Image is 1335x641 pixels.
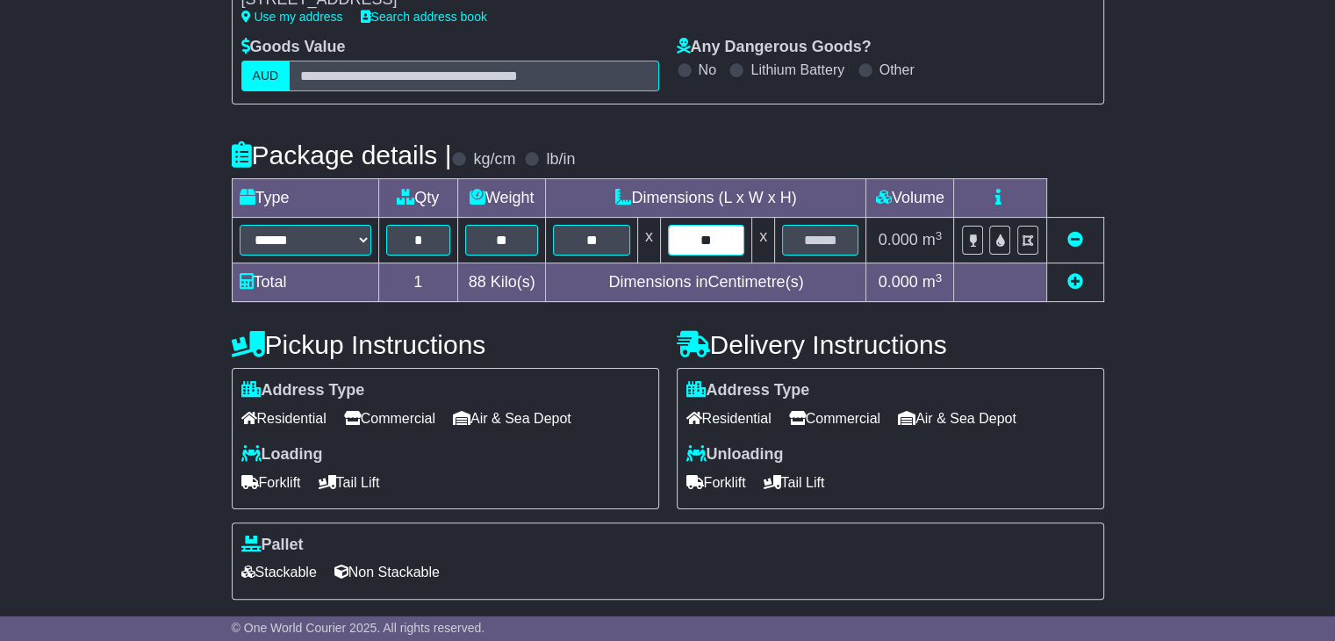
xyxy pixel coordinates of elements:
[457,179,546,218] td: Weight
[1067,273,1083,291] a: Add new item
[232,330,659,359] h4: Pickup Instructions
[686,445,784,465] label: Unloading
[241,405,327,432] span: Residential
[936,271,943,284] sup: 3
[637,218,660,263] td: x
[750,61,844,78] label: Lithium Battery
[699,61,716,78] label: No
[686,469,746,496] span: Forklift
[334,558,440,586] span: Non Stackable
[241,536,304,555] label: Pallet
[936,229,943,242] sup: 3
[469,273,486,291] span: 88
[453,405,571,432] span: Air & Sea Depot
[457,263,546,302] td: Kilo(s)
[1067,231,1083,248] a: Remove this item
[241,61,291,91] label: AUD
[922,231,943,248] span: m
[546,179,866,218] td: Dimensions (L x W x H)
[361,10,487,24] a: Search address book
[241,38,346,57] label: Goods Value
[686,381,810,400] label: Address Type
[232,140,452,169] h4: Package details |
[241,469,301,496] span: Forklift
[232,179,378,218] td: Type
[232,263,378,302] td: Total
[686,405,772,432] span: Residential
[879,273,918,291] span: 0.000
[879,61,915,78] label: Other
[789,405,880,432] span: Commercial
[879,231,918,248] span: 0.000
[764,469,825,496] span: Tail Lift
[546,150,575,169] label: lb/in
[677,330,1104,359] h4: Delivery Instructions
[241,381,365,400] label: Address Type
[473,150,515,169] label: kg/cm
[241,558,317,586] span: Stackable
[344,405,435,432] span: Commercial
[677,38,872,57] label: Any Dangerous Goods?
[241,445,323,465] label: Loading
[922,273,943,291] span: m
[752,218,775,263] td: x
[378,179,457,218] td: Qty
[241,10,343,24] a: Use my address
[866,179,954,218] td: Volume
[546,263,866,302] td: Dimensions in Centimetre(s)
[378,263,457,302] td: 1
[319,469,380,496] span: Tail Lift
[898,405,1016,432] span: Air & Sea Depot
[232,621,485,635] span: © One World Courier 2025. All rights reserved.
